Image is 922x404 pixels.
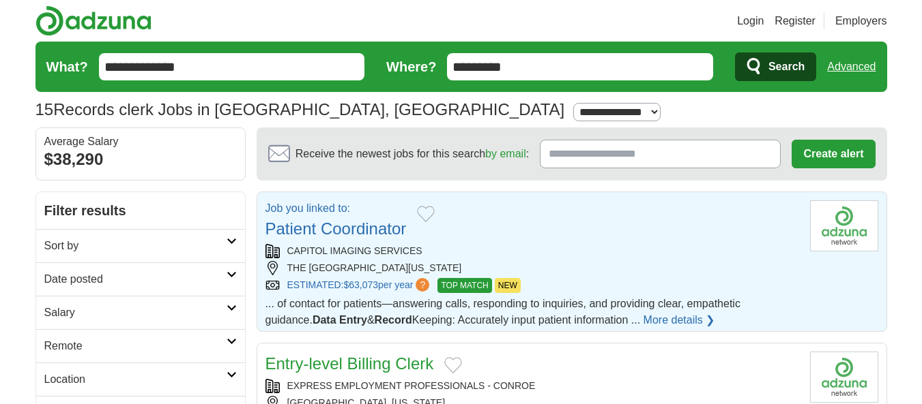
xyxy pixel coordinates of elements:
[44,147,237,172] div: $38,290
[313,314,336,326] strong: Data
[44,271,227,288] h2: Date posted
[265,261,799,275] div: THE [GEOGRAPHIC_DATA][US_STATE]
[265,219,407,238] a: Patient Coordinator
[36,192,245,229] h2: Filter results
[44,238,227,254] h2: Sort by
[827,53,876,80] a: Advanced
[339,314,367,326] strong: Entry
[386,57,436,77] label: Where?
[835,13,887,29] a: Employers
[343,279,378,290] span: $63,073
[485,148,526,159] a: by email
[44,371,227,388] h2: Location
[44,338,227,354] h2: Remote
[36,362,245,396] a: Location
[775,13,816,29] a: Register
[265,354,434,373] a: Entry-level Billing Clerk
[792,140,875,168] button: Create alert
[35,100,565,119] h1: Records clerk Jobs in [GEOGRAPHIC_DATA], [GEOGRAPHIC_DATA]
[36,329,245,362] a: Remote
[265,298,740,326] span: ... of contact for patients—answering calls, responding to inquiries, and providing clear, empath...
[36,296,245,329] a: Salary
[265,244,799,258] div: CAPITOL IMAGING SERVICES
[46,57,88,77] label: What?
[416,278,429,292] span: ?
[644,312,715,328] a: More details ❯
[768,53,805,80] span: Search
[417,206,435,222] button: Add to favorite jobs
[810,352,878,403] img: Company logo
[375,314,412,326] strong: Record
[265,200,407,217] p: Job you linked to:
[265,379,799,393] div: EXPRESS EMPLOYMENT PROFESSIONALS - CONROE
[495,278,521,293] span: NEW
[36,262,245,296] a: Date posted
[437,278,491,293] span: TOP MATCH
[36,229,245,262] a: Sort by
[35,97,54,122] span: 15
[44,305,227,321] h2: Salary
[44,136,237,147] div: Average Salary
[735,52,816,81] button: Search
[296,146,529,162] span: Receive the newest jobs for this search :
[444,357,462,373] button: Add to favorite jobs
[287,278,433,293] a: ESTIMATED:$63,073per year?
[737,13,764,29] a: Login
[35,5,152,36] img: Adzuna logo
[810,200,878,251] img: Company logo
